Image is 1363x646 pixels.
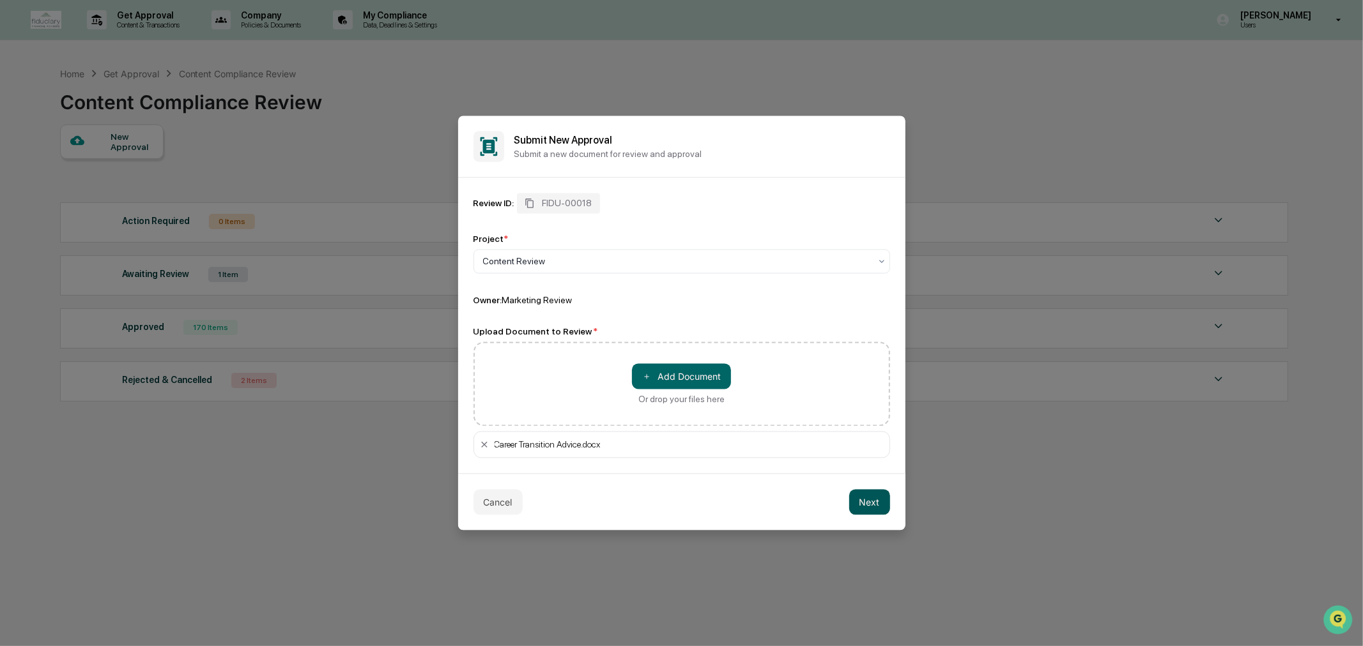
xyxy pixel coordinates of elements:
span: Pylon [127,216,155,226]
span: ＋ [642,370,651,382]
button: Start new chat [217,101,233,117]
img: 1746055101610-c473b297-6a78-478c-a979-82029cc54cd1 [13,98,36,121]
span: FIDU-00018 [543,199,592,209]
a: 🗄️Attestations [88,156,164,179]
span: Attestations [105,161,158,174]
button: Cancel [474,490,523,515]
div: 🖐️ [13,162,23,172]
div: We're available if you need us! [43,110,162,121]
p: Submit a new document for review and approval [514,149,890,159]
a: Powered byPylon [90,216,155,226]
a: 🔎Data Lookup [8,180,86,203]
div: Review ID: [474,199,514,209]
div: 🔎 [13,186,23,197]
button: Or drop your files here [632,364,731,389]
span: Preclearance [26,161,82,174]
h2: Submit New Approval [514,134,890,146]
div: Project [474,234,509,244]
div: Upload Document to Review [474,327,890,337]
span: Marketing Review [502,296,573,306]
a: 🖐️Preclearance [8,156,88,179]
div: Start new chat [43,98,210,110]
span: Owner: [474,296,502,306]
div: Or drop your files here [638,394,725,405]
span: Data Lookup [26,185,81,198]
button: Next [849,490,890,515]
div: 🗄️ [93,162,103,172]
iframe: Open customer support [1322,604,1357,638]
div: Career Transition Advice.docx [495,440,884,450]
p: How can we help? [13,27,233,47]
